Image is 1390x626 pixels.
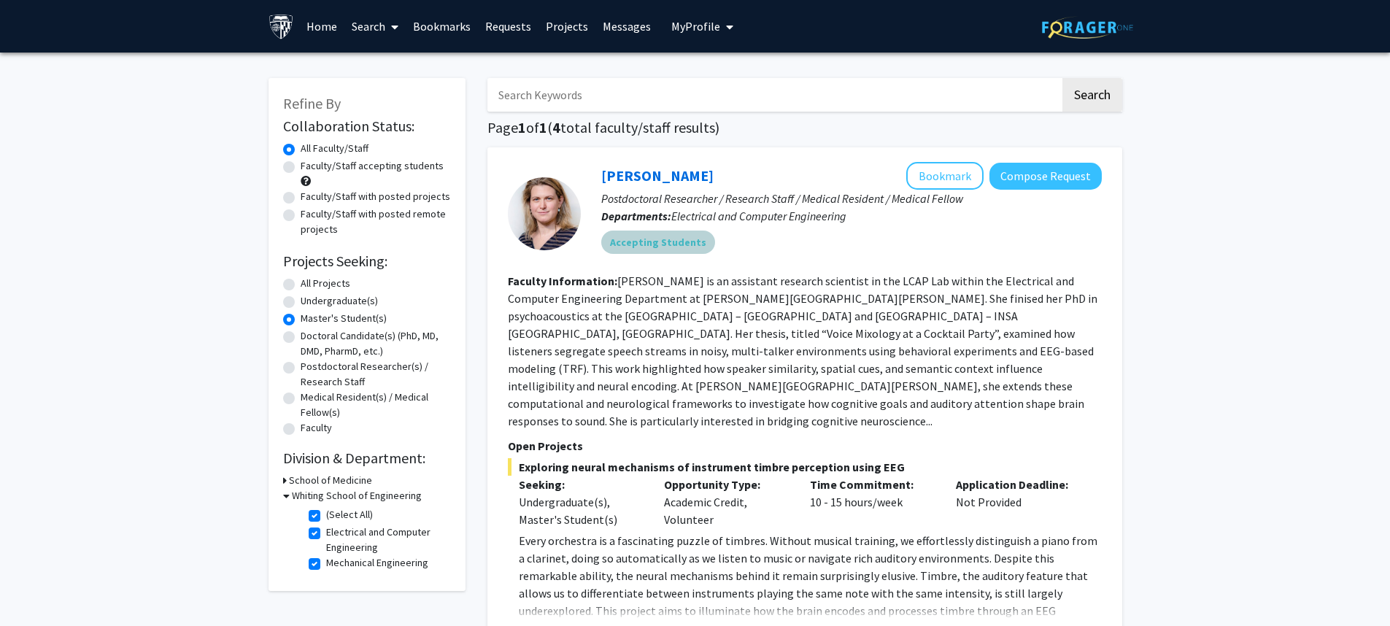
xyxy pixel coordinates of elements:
[799,476,945,528] div: 10 - 15 hours/week
[671,19,720,34] span: My Profile
[1062,78,1122,112] button: Search
[664,476,788,493] p: Opportunity Type:
[301,390,451,420] label: Medical Resident(s) / Medical Fellow(s)
[301,141,368,156] label: All Faculty/Staff
[539,118,547,136] span: 1
[518,118,526,136] span: 1
[326,507,373,522] label: (Select All)
[508,274,1097,428] fg-read-more: [PERSON_NAME] is an assistant research scientist in the LCAP Lab within the Electrical and Comput...
[478,1,538,52] a: Requests
[653,476,799,528] div: Academic Credit, Volunteer
[301,189,450,204] label: Faculty/Staff with posted projects
[301,206,451,237] label: Faculty/Staff with posted remote projects
[283,449,451,467] h2: Division & Department:
[538,1,595,52] a: Projects
[956,476,1080,493] p: Application Deadline:
[11,560,62,615] iframe: Chat
[945,476,1091,528] div: Not Provided
[519,493,643,528] div: Undergraduate(s), Master's Student(s)
[810,476,934,493] p: Time Commitment:
[508,458,1102,476] span: Exploring neural mechanisms of instrument timbre perception using EEG
[301,293,378,309] label: Undergraduate(s)
[989,163,1102,190] button: Compose Request to Moira-Phoebe Huet
[487,119,1122,136] h1: Page of ( total faculty/staff results)
[906,162,984,190] button: Add Moira-Phoebe Huet to Bookmarks
[671,209,846,223] span: Electrical and Computer Engineering
[344,1,406,52] a: Search
[326,555,428,571] label: Mechanical Engineering
[269,14,294,39] img: Johns Hopkins University Logo
[508,437,1102,455] p: Open Projects
[301,420,332,436] label: Faculty
[283,252,451,270] h2: Projects Seeking:
[406,1,478,52] a: Bookmarks
[301,328,451,359] label: Doctoral Candidate(s) (PhD, MD, DMD, PharmD, etc.)
[595,1,658,52] a: Messages
[299,1,344,52] a: Home
[601,190,1102,207] p: Postdoctoral Researcher / Research Staff / Medical Resident / Medical Fellow
[601,166,714,185] a: [PERSON_NAME]
[487,78,1060,112] input: Search Keywords
[508,274,617,288] b: Faculty Information:
[283,117,451,135] h2: Collaboration Status:
[283,94,341,112] span: Refine By
[301,311,387,326] label: Master's Student(s)
[289,473,372,488] h3: School of Medicine
[1042,16,1133,39] img: ForagerOne Logo
[601,231,715,254] mat-chip: Accepting Students
[601,209,671,223] b: Departments:
[301,158,444,174] label: Faculty/Staff accepting students
[292,488,422,503] h3: Whiting School of Engineering
[519,476,643,493] p: Seeking:
[326,525,447,555] label: Electrical and Computer Engineering
[552,118,560,136] span: 4
[301,276,350,291] label: All Projects
[301,359,451,390] label: Postdoctoral Researcher(s) / Research Staff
